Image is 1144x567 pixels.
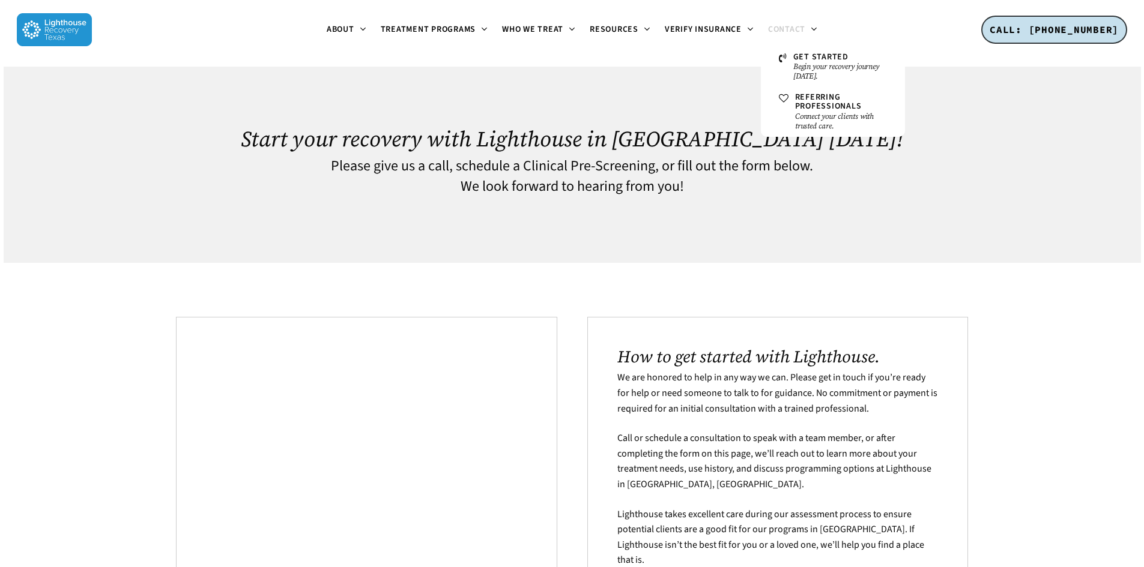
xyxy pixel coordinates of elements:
h4: Please give us a call, schedule a Clinical Pre-Screening, or fill out the form below. [176,158,968,174]
span: We are honored to help in any way we can. Please get in touch if you’re ready for help or need so... [617,371,937,415]
span: CALL: [PHONE_NUMBER] [990,23,1119,35]
a: Get StartedBegin your recovery journey [DATE]. [773,47,893,87]
span: Treatment Programs [381,23,476,35]
span: About [327,23,354,35]
small: Connect your clients with trusted care. [795,112,887,131]
a: CALL: [PHONE_NUMBER] [981,16,1127,44]
a: Treatment Programs [374,25,495,35]
a: Who We Treat [495,25,583,35]
span: Contact [768,23,805,35]
span: Verify Insurance [665,23,742,35]
a: Contact [761,25,825,35]
span: Lighthouse takes excellent care during our assessment process to ensure potential clients are a g... [617,508,924,567]
h4: We look forward to hearing from you! [176,179,968,194]
span: Resources [590,23,638,35]
h1: Start your recovery with Lighthouse in [GEOGRAPHIC_DATA] [DATE]! [176,127,968,151]
span: Who We Treat [502,23,563,35]
img: Lighthouse Recovery Texas [17,13,92,46]
p: Call or schedule a consultation to speak with a team member, or after completing the form on this... [617,431,937,506]
h2: How to get started with Lighthouse. [617,347,937,366]
span: Get Started [793,51,849,63]
a: Verify Insurance [658,25,761,35]
span: Referring Professionals [795,91,862,112]
a: About [319,25,374,35]
a: Referring ProfessionalsConnect your clients with trusted care. [773,87,893,137]
a: Resources [583,25,658,35]
small: Begin your recovery journey [DATE]. [793,62,887,81]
